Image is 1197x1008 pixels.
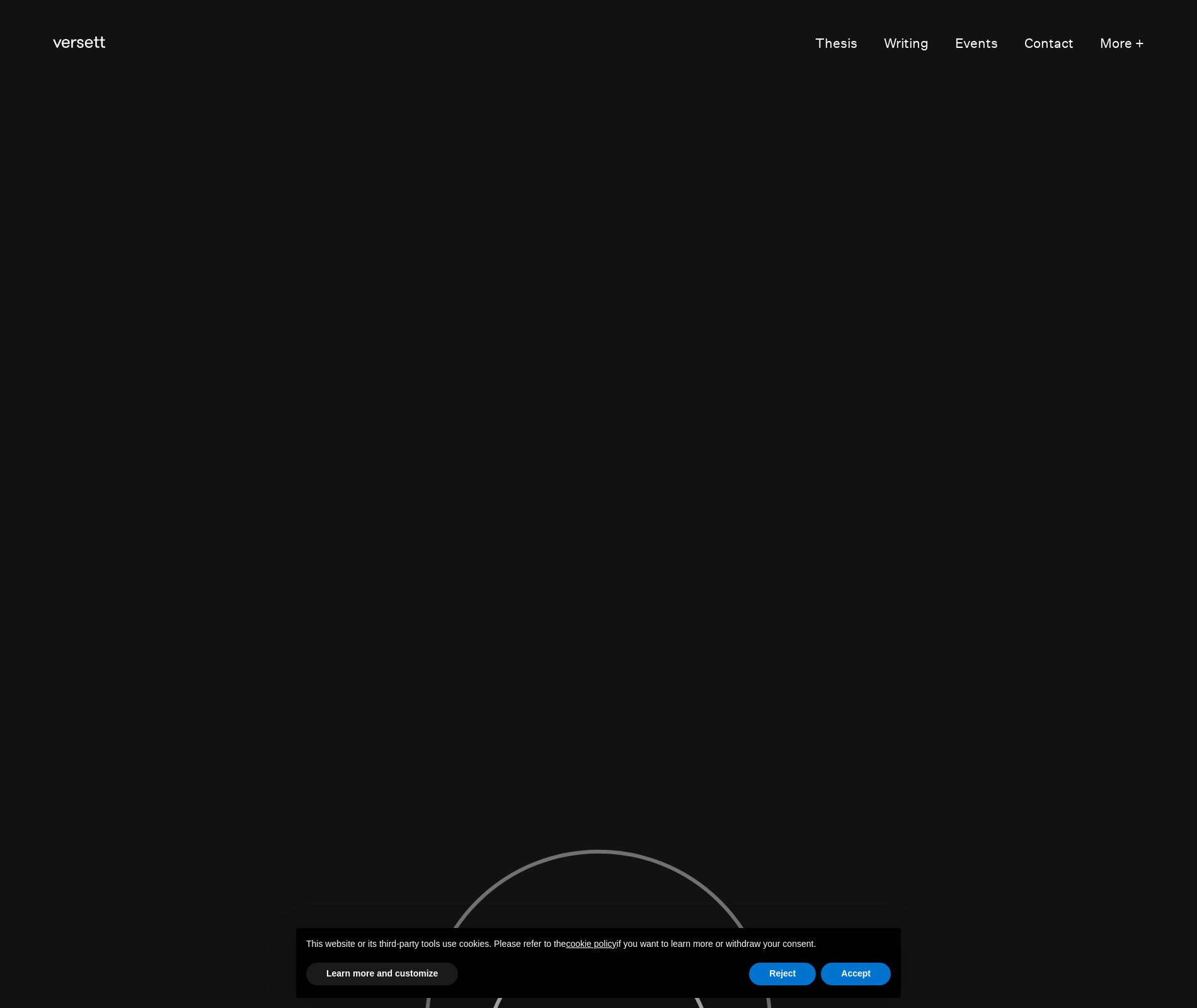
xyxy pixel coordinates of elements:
a: Contact [1024,31,1074,57]
a: cookie policy [566,939,616,949]
a: Thesis [815,31,857,57]
button: Accept [821,963,891,985]
button: More + [1100,31,1144,57]
button: Reject [749,963,816,985]
a: Events [955,31,998,57]
div: This website or its third-party tools use cookies. Please refer to the if you want to learn more ... [296,928,901,961]
button: Learn more and customize [306,963,458,985]
a: Writing [884,31,929,57]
